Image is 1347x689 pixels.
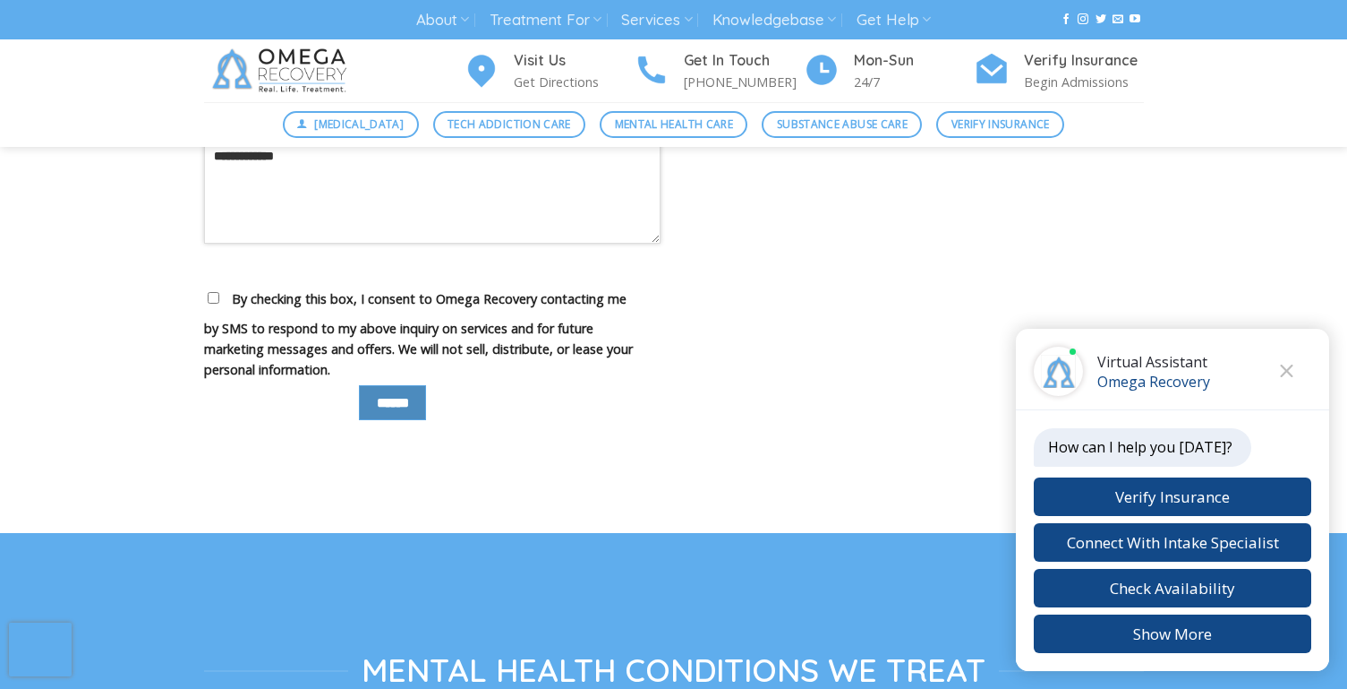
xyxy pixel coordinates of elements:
[1113,13,1123,26] a: Send us an email
[1130,13,1140,26] a: Follow on YouTube
[490,4,601,37] a: Treatment For
[684,49,804,73] h4: Get In Touch
[854,49,974,73] h4: Mon-Sun
[314,116,404,133] span: [MEDICAL_DATA]
[712,4,836,37] a: Knowledgebase
[621,4,692,37] a: Services
[204,39,361,102] img: Omega Recovery
[464,49,634,93] a: Visit Us Get Directions
[204,116,661,256] label: Your message (optional)
[514,72,634,92] p: Get Directions
[974,49,1144,93] a: Verify Insurance Begin Admissions
[600,111,747,138] a: Mental Health Care
[857,4,931,37] a: Get Help
[433,111,586,138] a: Tech Addiction Care
[1061,13,1071,26] a: Follow on Facebook
[204,136,661,244] textarea: Your message (optional)
[951,116,1050,133] span: Verify Insurance
[1078,13,1088,26] a: Follow on Instagram
[634,49,804,93] a: Get In Touch [PHONE_NUMBER]
[1024,49,1144,73] h4: Verify Insurance
[1096,13,1106,26] a: Follow on Twitter
[416,4,469,37] a: About
[762,111,922,138] a: Substance Abuse Care
[208,292,219,304] input: By checking this box, I consent to Omega Recovery contacting me by SMS to respond to my above inq...
[615,116,733,133] span: Mental Health Care
[514,49,634,73] h4: Visit Us
[283,111,419,138] a: [MEDICAL_DATA]
[854,72,974,92] p: 24/7
[777,116,908,133] span: Substance Abuse Care
[1024,72,1144,92] p: Begin Admissions
[936,111,1064,138] a: Verify Insurance
[204,290,633,378] span: By checking this box, I consent to Omega Recovery contacting me by SMS to respond to my above inq...
[684,72,804,92] p: [PHONE_NUMBER]
[448,116,571,133] span: Tech Addiction Care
